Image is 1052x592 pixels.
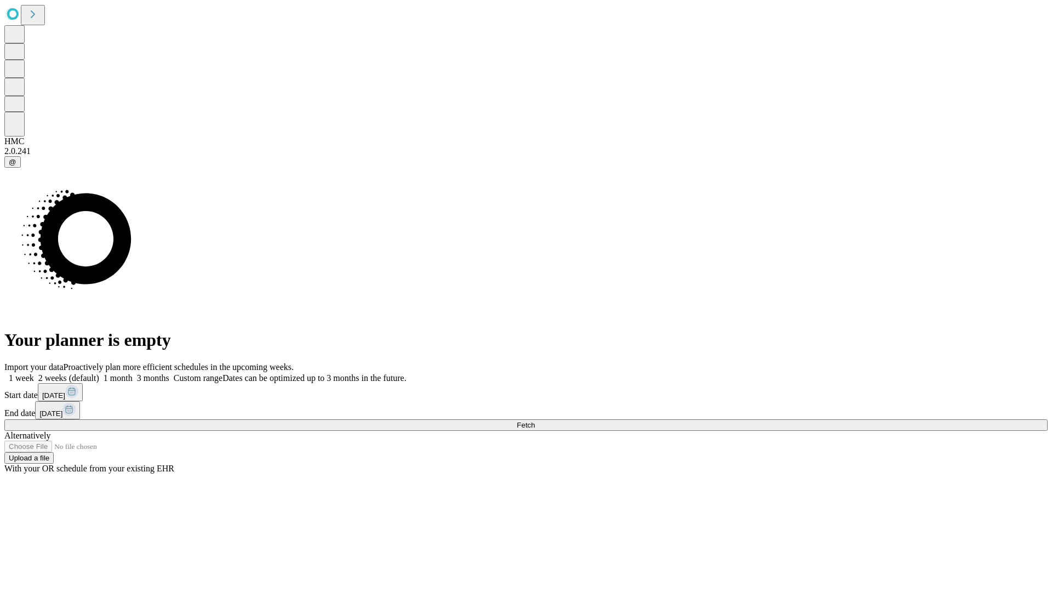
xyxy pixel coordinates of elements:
[4,146,1048,156] div: 2.0.241
[35,401,80,419] button: [DATE]
[4,452,54,464] button: Upload a file
[4,383,1048,401] div: Start date
[4,156,21,168] button: @
[38,373,99,383] span: 2 weeks (default)
[4,419,1048,431] button: Fetch
[222,373,406,383] span: Dates can be optimized up to 3 months in the future.
[4,330,1048,350] h1: Your planner is empty
[42,391,65,400] span: [DATE]
[39,409,62,418] span: [DATE]
[4,431,50,440] span: Alternatively
[4,464,174,473] span: With your OR schedule from your existing EHR
[4,136,1048,146] div: HMC
[9,373,34,383] span: 1 week
[517,421,535,429] span: Fetch
[174,373,222,383] span: Custom range
[38,383,83,401] button: [DATE]
[137,373,169,383] span: 3 months
[64,362,294,372] span: Proactively plan more efficient schedules in the upcoming weeks.
[104,373,133,383] span: 1 month
[9,158,16,166] span: @
[4,362,64,372] span: Import your data
[4,401,1048,419] div: End date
